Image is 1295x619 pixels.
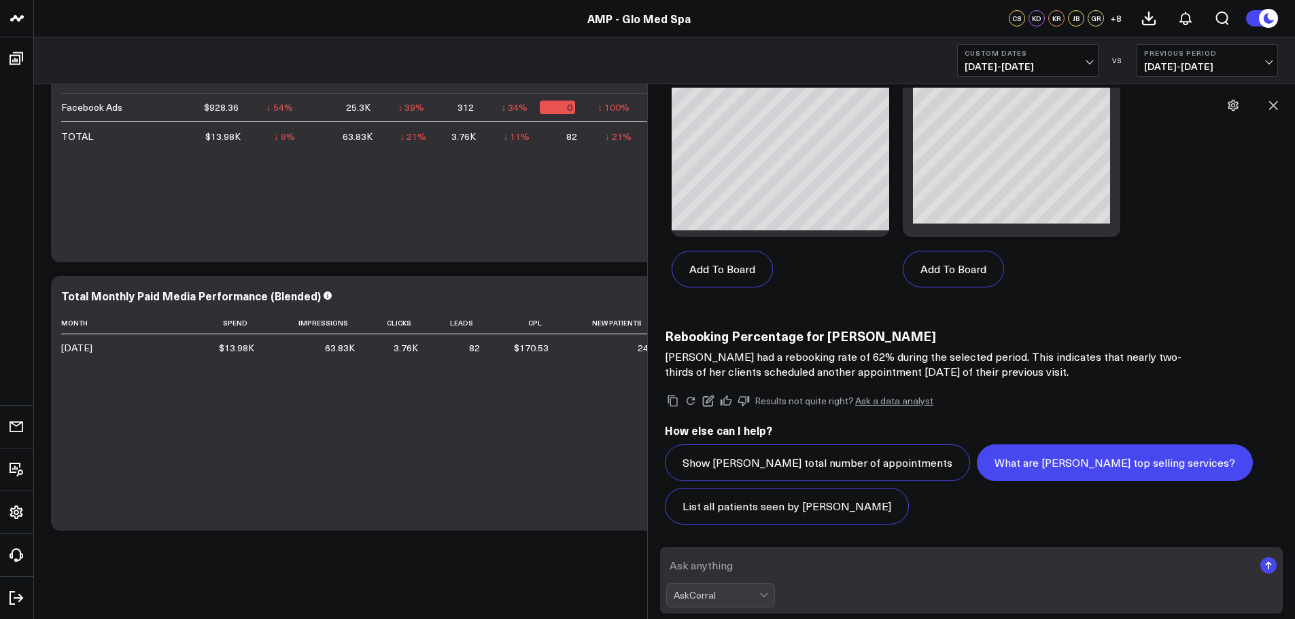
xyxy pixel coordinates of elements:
[197,312,266,334] th: Spend
[1029,10,1045,26] div: KD
[665,349,1209,379] p: [PERSON_NAME] had a rebooking rate of 62% during the selected period. This indicates that nearly ...
[400,130,426,143] div: ↓ 21%
[61,312,197,334] th: Month
[598,101,629,114] div: ↓ 100%
[325,341,355,355] div: 63.83K
[566,130,577,143] div: 82
[665,488,909,525] button: List all patients seen by [PERSON_NAME]
[1107,10,1124,26] button: +8
[61,288,321,303] div: Total Monthly Paid Media Performance (Blended)
[367,312,431,334] th: Clicks
[204,101,239,114] div: $928.36
[1009,10,1025,26] div: CS
[957,44,1099,77] button: Custom Dates[DATE]-[DATE]
[665,393,681,409] button: Copy
[61,101,122,114] div: Facebook Ads
[903,251,1004,287] button: Add To Board
[672,251,773,287] button: Add To Board
[755,394,854,407] span: Results not quite right?
[1105,56,1130,65] div: VS
[346,101,370,114] div: 25.3K
[343,130,373,143] div: 63.83K
[1137,44,1278,77] button: Previous Period[DATE]-[DATE]
[492,312,561,334] th: Cpl
[965,49,1091,57] b: Custom Dates
[451,130,476,143] div: 3.76K
[274,130,295,143] div: ↓ 9%
[1144,61,1271,72] span: [DATE] - [DATE]
[1068,10,1084,26] div: JB
[1088,10,1104,26] div: GR
[1144,49,1271,57] b: Previous Period
[665,328,1209,343] h3: Rebooking Percentage for [PERSON_NAME]
[665,444,970,481] button: Show [PERSON_NAME] total number of appointments
[561,312,661,334] th: New Patients
[394,341,418,355] div: 3.76K
[266,101,293,114] div: ↓ 54%
[469,341,480,355] div: 82
[266,312,367,334] th: Impressions
[219,341,254,355] div: $13.98K
[1048,10,1065,26] div: KR
[501,101,528,114] div: ↓ 34%
[587,11,691,26] a: AMP - Glo Med Spa
[205,130,241,143] div: $13.98K
[514,341,549,355] div: $170.53
[977,444,1253,481] button: What are [PERSON_NAME] top selling services?
[638,341,649,355] div: 24
[503,130,530,143] div: ↓ 11%
[540,101,575,114] div: 0
[605,130,632,143] div: ↓ 21%
[1110,14,1122,23] span: + 8
[457,101,474,114] div: 312
[61,130,93,143] div: TOTAL
[965,61,1091,72] span: [DATE] - [DATE]
[430,312,492,334] th: Leads
[61,341,92,355] div: [DATE]
[855,396,933,406] a: Ask a data analyst
[398,101,424,114] div: ↓ 39%
[674,590,759,601] div: AskCorral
